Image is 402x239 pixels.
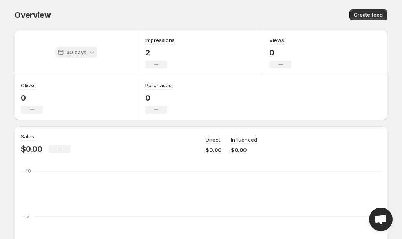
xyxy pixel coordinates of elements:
p: $0.00 [231,146,257,154]
h3: Clicks [21,81,36,89]
text: 5 [26,213,29,219]
span: Create feed [354,12,383,18]
p: 0 [21,93,43,103]
h3: Impressions [145,36,175,44]
h3: Sales [21,132,34,140]
button: Create feed [349,9,387,20]
p: 30 days [66,48,86,56]
p: 0 [269,48,291,57]
p: Direct [206,136,220,143]
p: Influenced [231,136,257,143]
p: $0.00 [206,146,221,154]
h3: Purchases [145,81,172,89]
text: 10 [26,168,31,174]
span: Overview [15,10,51,20]
div: Open chat [369,208,393,231]
p: 0 [145,93,172,103]
p: $0.00 [21,144,42,154]
h3: Views [269,36,284,44]
p: 2 [145,48,175,57]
